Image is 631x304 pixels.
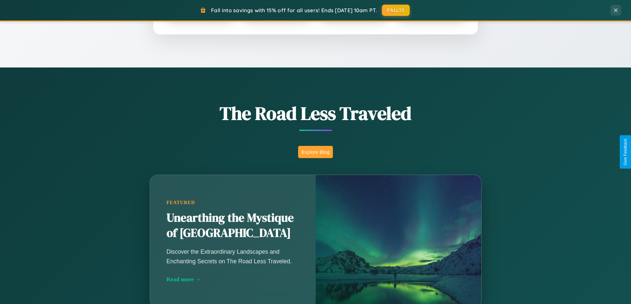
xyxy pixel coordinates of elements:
h1: The Road Less Traveled [117,101,514,126]
button: FALL15 [382,5,410,16]
div: Read more → [167,276,299,283]
h2: Unearthing the Mystique of [GEOGRAPHIC_DATA] [167,210,299,241]
div: Give Feedback [623,139,628,165]
p: Discover the Extraordinary Landscapes and Enchanting Secrets on The Road Less Traveled. [167,247,299,266]
div: Featured [167,200,299,205]
span: Fall into savings with 15% off for all users! Ends [DATE] 10am PT. [211,7,377,14]
button: Explore Blog [298,146,333,158]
